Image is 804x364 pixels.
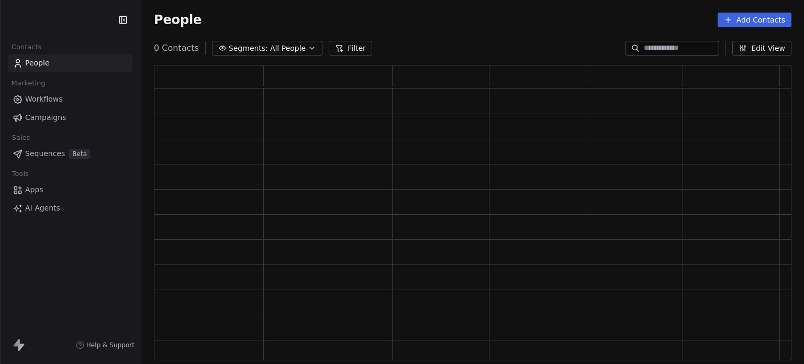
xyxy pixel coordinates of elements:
span: Tools [7,166,33,182]
span: Help & Support [86,341,135,349]
span: People [25,58,50,69]
a: Campaigns [8,109,132,126]
a: SequencesBeta [8,145,132,162]
span: Segments: [229,43,268,54]
span: Sequences [25,148,65,159]
a: Workflows [8,91,132,108]
button: Filter [329,41,372,56]
a: AI Agents [8,200,132,217]
span: Sales [7,130,35,146]
span: All People [270,43,306,54]
a: Help & Support [76,341,135,349]
a: Apps [8,181,132,198]
span: People [154,12,202,28]
button: Edit View [732,41,791,56]
span: Apps [25,184,43,195]
span: Workflows [25,94,63,105]
span: AI Agents [25,203,60,214]
a: People [8,54,132,72]
span: Campaigns [25,112,66,123]
span: Contacts [7,39,46,55]
span: Beta [69,149,90,159]
span: Marketing [7,75,50,91]
button: Add Contacts [718,13,791,27]
span: 0 Contacts [154,42,199,54]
